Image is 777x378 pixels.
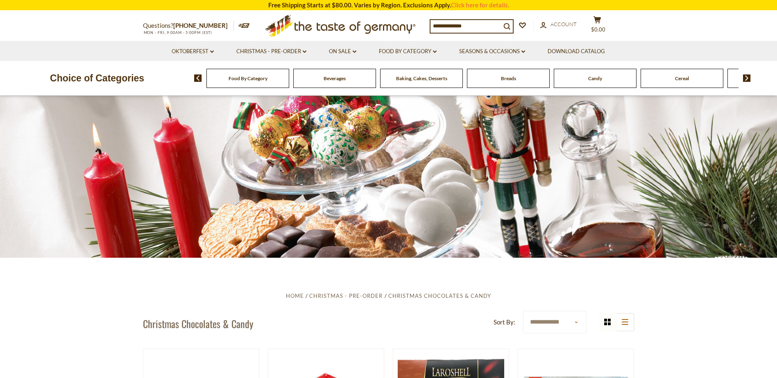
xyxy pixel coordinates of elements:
[548,47,605,56] a: Download Catalog
[172,47,214,56] a: Oktoberfest
[236,47,306,56] a: Christmas - PRE-ORDER
[229,75,267,81] a: Food By Category
[379,47,437,56] a: Food By Category
[550,21,577,27] span: Account
[540,20,577,29] a: Account
[494,317,515,327] label: Sort By:
[309,292,383,299] a: Christmas - PRE-ORDER
[396,75,447,81] a: Baking, Cakes, Desserts
[501,75,516,81] a: Breads
[173,22,228,29] a: [PHONE_NUMBER]
[388,292,491,299] a: Christmas Chocolates & Candy
[143,20,234,31] p: Questions?
[143,317,253,330] h1: Christmas Chocolates & Candy
[675,75,689,81] a: Cereal
[591,26,605,33] span: $0.00
[286,292,304,299] a: Home
[451,1,509,9] a: Click here for details.
[588,75,602,81] a: Candy
[585,16,610,36] button: $0.00
[194,74,202,82] img: previous arrow
[324,75,346,81] a: Beverages
[743,74,751,82] img: next arrow
[459,47,525,56] a: Seasons & Occasions
[143,30,213,35] span: MON - FRI, 9:00AM - 5:00PM (EST)
[329,47,356,56] a: On Sale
